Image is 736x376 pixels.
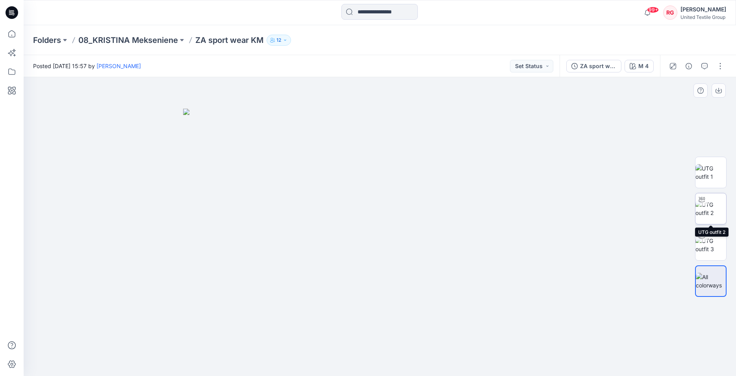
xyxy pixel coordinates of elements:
span: 99+ [647,7,659,13]
button: M 4 [625,60,654,72]
div: RG [663,6,677,20]
a: Folders [33,35,61,46]
button: 12 [267,35,291,46]
div: M 4 [638,62,649,70]
a: 08_KRISTINA Mekseniene [78,35,178,46]
div: [PERSON_NAME] [680,5,726,14]
img: UTG outfit 1 [695,164,726,181]
p: ZA sport wear KM [195,35,263,46]
button: Details [682,60,695,72]
img: UTG outfit 2 [695,200,726,217]
img: UTG outfit 3 [695,237,726,253]
div: ZA sport wear KM [580,62,616,70]
button: ZA sport wear KM [566,60,621,72]
img: All colorways [696,273,726,289]
a: [PERSON_NAME] [96,63,141,69]
div: United Textile Group [680,14,726,20]
p: 12 [276,36,281,44]
span: Posted [DATE] 15:57 by [33,62,141,70]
